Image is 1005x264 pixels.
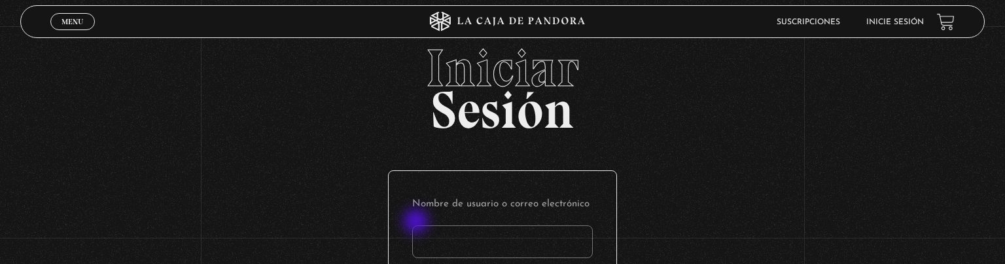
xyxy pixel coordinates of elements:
[777,18,840,26] a: Suscripciones
[20,42,985,126] h2: Sesión
[62,18,83,26] span: Menu
[58,29,88,38] span: Cerrar
[412,195,593,215] label: Nombre de usuario o correo electrónico
[20,42,985,94] span: Iniciar
[937,13,955,31] a: View your shopping cart
[866,18,924,26] a: Inicie sesión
